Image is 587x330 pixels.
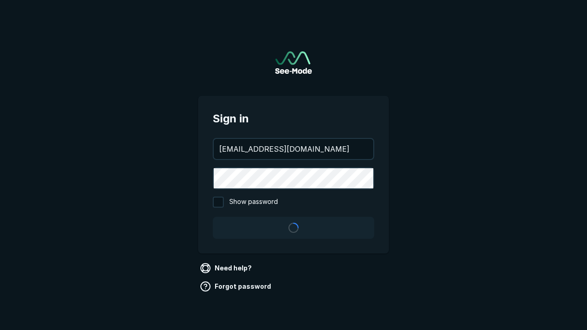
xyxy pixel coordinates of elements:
img: See-Mode Logo [275,51,312,74]
span: Show password [229,197,278,208]
a: Forgot password [198,279,275,294]
a: Need help? [198,261,255,275]
span: Sign in [213,110,374,127]
a: Go to sign in [275,51,312,74]
input: your@email.com [214,139,373,159]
